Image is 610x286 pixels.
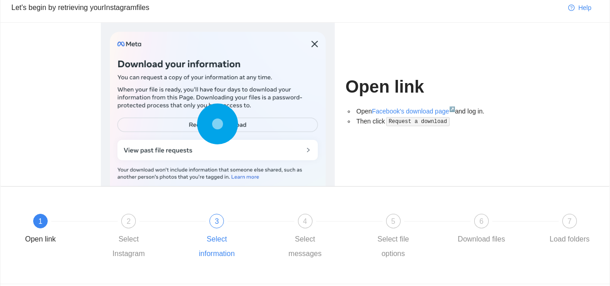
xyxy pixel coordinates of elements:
div: Open link [25,232,56,247]
div: 4Select messages [279,214,367,261]
span: 2 [127,217,131,225]
div: Select Instagram [102,232,155,261]
button: question-circleHelp [561,0,599,15]
li: Open and log in. [355,106,510,116]
span: 4 [303,217,307,225]
div: Load folders [550,232,590,247]
div: 7Load folders [543,214,596,247]
div: Select file options [367,232,420,261]
code: Request a download [386,117,450,126]
div: Select messages [279,232,332,261]
span: 6 [479,217,483,225]
div: 2Select Instagram [102,214,190,261]
div: 1Open link [14,214,102,247]
span: 5 [391,217,395,225]
a: Facebook's download page↗ [372,108,455,115]
span: question-circle [568,5,575,12]
span: 7 [568,217,572,225]
div: 6Download files [455,214,543,247]
span: Help [578,3,591,13]
h1: Open link [346,76,510,98]
span: 3 [215,217,219,225]
div: 5Select file options [367,214,455,261]
div: Download files [458,232,505,247]
div: Let's begin by retrieving your Instagram files [11,2,561,13]
div: 3Select information [190,214,278,261]
div: Select information [190,232,243,261]
span: 1 [39,217,43,225]
li: Then click [355,116,510,127]
sup: ↗ [449,106,455,112]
